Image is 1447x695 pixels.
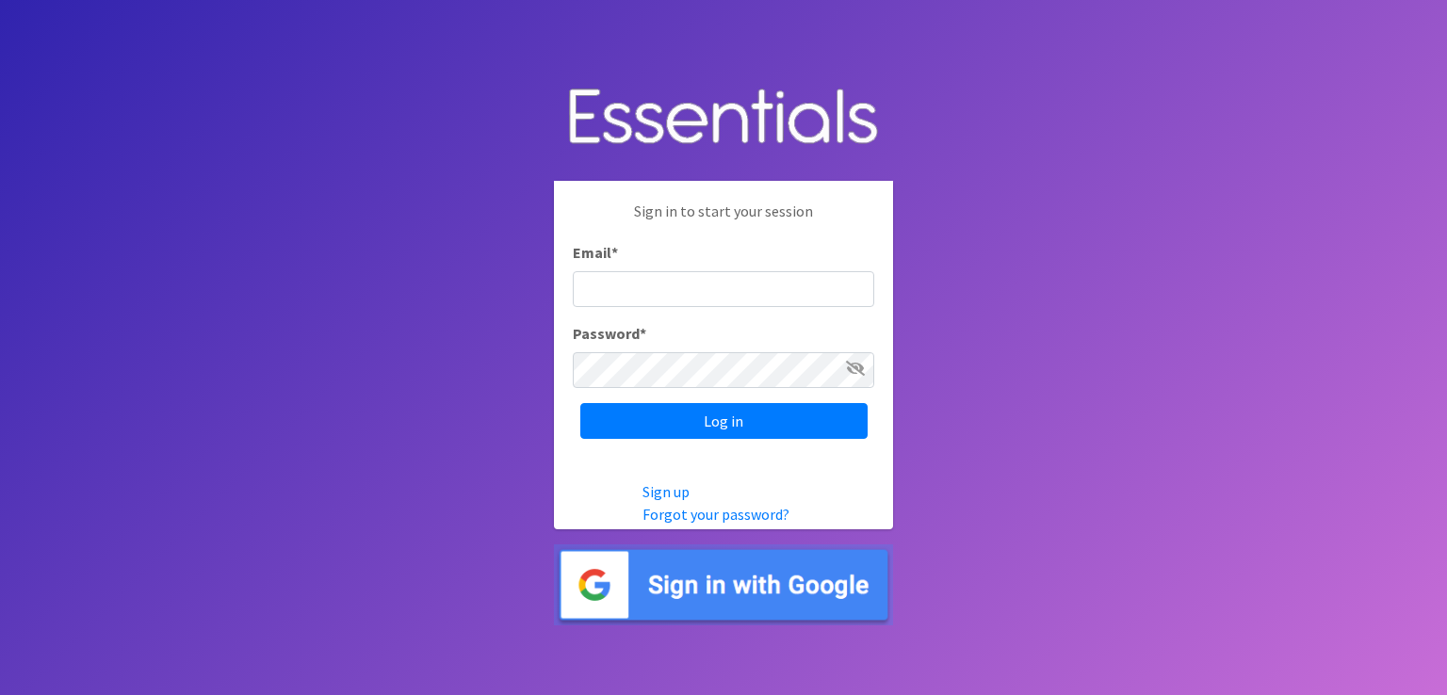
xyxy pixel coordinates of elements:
abbr: required [611,243,618,262]
abbr: required [640,324,646,343]
label: Password [573,322,646,345]
img: Sign in with Google [554,544,893,626]
label: Email [573,241,618,264]
a: Sign up [642,482,690,501]
img: Human Essentials [554,70,893,167]
p: Sign in to start your session [573,200,874,241]
input: Log in [580,403,868,439]
a: Forgot your password? [642,505,789,524]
